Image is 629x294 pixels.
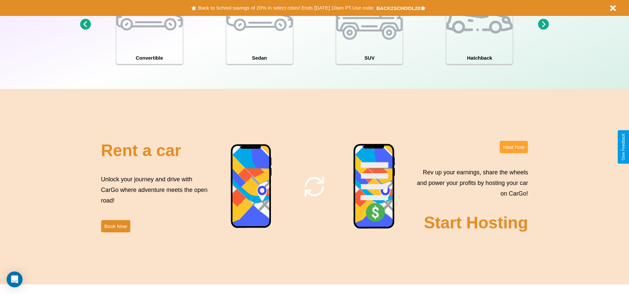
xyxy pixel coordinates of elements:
p: Rev up your earnings, share the wheels and power your profits by hosting your car on CarGo! [413,167,528,199]
h4: Sedan [226,52,293,64]
h4: Convertible [116,52,183,64]
b: BACK2SCHOOL20 [376,5,420,11]
p: Unlock your journey and drive with CarGo where adventure meets the open road! [101,174,210,206]
h4: SUV [336,52,403,64]
img: phone [353,144,396,230]
h2: Rent a car [101,141,181,160]
h2: Start Hosting [424,213,528,232]
h4: Hatchback [446,52,513,64]
div: Give Feedback [621,134,626,160]
div: Open Intercom Messenger [7,271,23,287]
button: Host Now [500,141,528,153]
img: phone [230,144,272,229]
button: Book Now [101,220,130,232]
button: Back to School savings of 20% in select cities! Ends [DATE] 10am PT.Use code: [196,3,376,13]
